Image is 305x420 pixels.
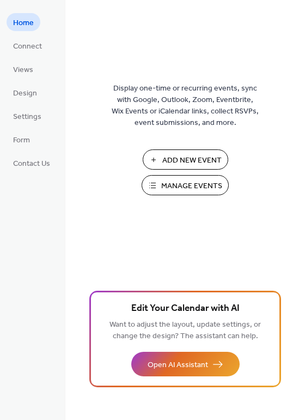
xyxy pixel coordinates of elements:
a: Contact Us [7,154,57,172]
span: Edit Your Calendar with AI [131,301,240,316]
a: Views [7,60,40,78]
span: Views [13,64,33,76]
span: Want to adjust the layout, update settings, or change the design? The assistant can help. [109,317,261,344]
span: Manage Events [161,181,222,192]
span: Display one-time or recurring events, sync with Google, Outlook, Zoom, Eventbrite, Wix Events or ... [112,83,259,129]
a: Design [7,83,44,101]
span: Open AI Assistant [148,359,208,371]
a: Settings [7,107,48,125]
span: Connect [13,41,42,52]
button: Open AI Assistant [131,352,240,376]
a: Home [7,13,40,31]
span: Contact Us [13,158,50,170]
span: Design [13,88,37,99]
a: Form [7,130,36,148]
button: Manage Events [142,175,229,195]
span: Form [13,135,30,146]
span: Add New Event [162,155,222,166]
button: Add New Event [143,149,228,170]
span: Home [13,17,34,29]
a: Connect [7,37,48,55]
span: Settings [13,111,41,123]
